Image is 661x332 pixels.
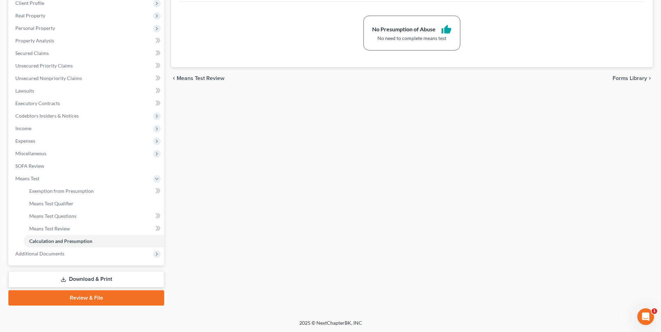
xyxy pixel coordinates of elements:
[15,63,73,69] span: Unsecured Priority Claims
[8,271,164,287] a: Download & Print
[10,72,164,85] a: Unsecured Nonpriority Claims
[10,160,164,172] a: SOFA Review
[29,226,70,231] span: Means Test Review
[10,47,164,60] a: Secured Claims
[15,251,64,256] span: Additional Documents
[29,188,94,194] span: Exemption from Presumption
[372,35,452,42] div: No need to complete means test
[24,197,164,210] a: Means Test Qualifier
[171,76,224,81] button: chevron_left Means Test Review
[15,163,44,169] span: SOFA Review
[441,24,452,35] i: thumb_up
[24,210,164,222] a: Means Test Questions
[24,185,164,197] a: Exemption from Presumption
[15,88,34,94] span: Lawsuits
[15,100,60,106] span: Executory Contracts
[15,13,45,18] span: Real Property
[15,38,54,44] span: Property Analysis
[15,175,39,181] span: Means Test
[171,76,177,81] i: chevron_left
[24,222,164,235] a: Means Test Review
[613,76,653,81] button: Forms Library chevron_right
[15,50,49,56] span: Secured Claims
[10,34,164,47] a: Property Analysis
[10,97,164,110] a: Executory Contracts
[177,76,224,81] span: Means Test Review
[15,138,35,144] span: Expenses
[652,308,657,314] span: 1
[29,200,74,206] span: Means Test Qualifier
[8,290,164,306] a: Review & File
[637,308,654,325] iframe: Intercom live chat
[24,235,164,247] a: Calculation and Presumption
[15,25,55,31] span: Personal Property
[15,150,46,156] span: Miscellaneous
[29,213,76,219] span: Means Test Questions
[15,113,79,119] span: Codebtors Insiders & Notices
[10,85,164,97] a: Lawsuits
[10,60,164,72] a: Unsecured Priority Claims
[29,238,92,244] span: Calculation and Presumption
[132,319,529,332] div: 2025 © NextChapterBK, INC
[613,76,647,81] span: Forms Library
[15,75,82,81] span: Unsecured Nonpriority Claims
[15,125,31,131] span: Income
[372,25,436,33] div: No Presumption of Abuse
[647,76,653,81] i: chevron_right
